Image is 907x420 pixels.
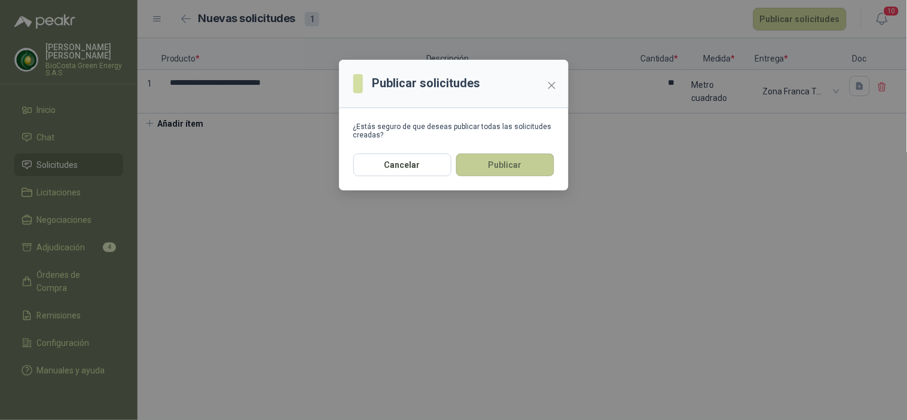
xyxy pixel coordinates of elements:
[542,76,561,95] button: Close
[372,74,481,93] h3: Publicar solicitudes
[353,154,451,176] button: Cancelar
[456,154,554,176] button: Publicar
[353,122,554,139] div: ¿Estás seguro de que deseas publicar todas las solicitudes creadas?
[547,81,557,90] span: close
